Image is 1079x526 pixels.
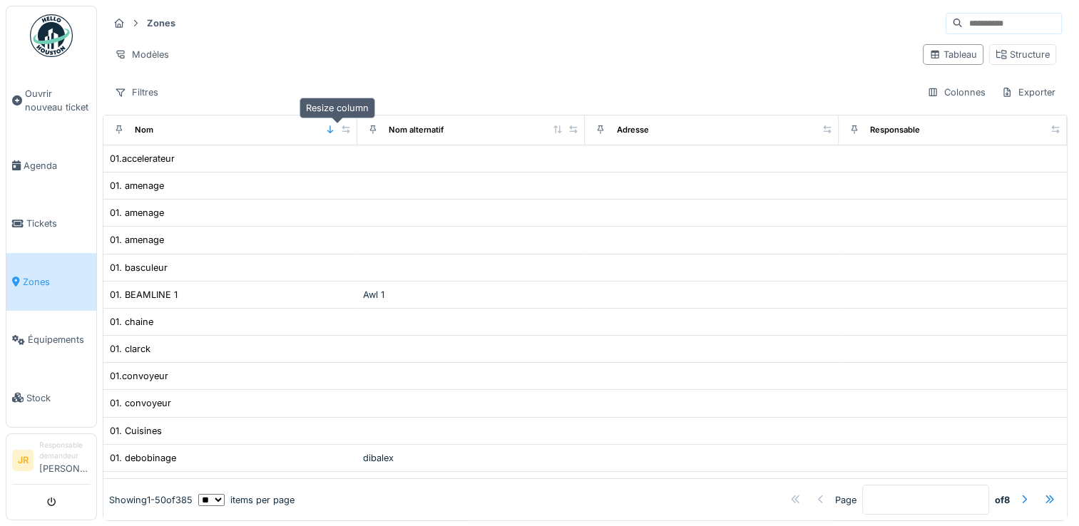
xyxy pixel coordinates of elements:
[110,424,162,438] div: 01. Cuisines
[995,82,1062,103] div: Exporter
[198,493,295,507] div: items per page
[996,48,1050,61] div: Structure
[870,124,920,136] div: Responsable
[995,493,1010,507] strong: of 8
[30,14,73,57] img: Badge_color-CXgf-gQk.svg
[6,195,96,252] a: Tickets
[110,288,178,301] div: 01. BEAMLINE 1
[616,124,648,136] div: Adresse
[25,87,91,114] span: Ouvrir nouveau ticket
[108,82,165,103] div: Filtres
[110,396,171,410] div: 01. convoyeur
[6,137,96,195] a: Agenda
[363,288,580,301] div: Awl 1
[39,440,91,462] div: Responsable demandeur
[110,261,168,274] div: 01. basculeur
[363,451,580,465] div: dibalex
[929,48,977,61] div: Tableau
[389,124,444,136] div: Nom alternatif
[12,440,91,485] a: JR Responsable demandeur[PERSON_NAME]
[110,206,164,220] div: 01. amenage
[23,275,91,289] span: Zones
[6,65,96,137] a: Ouvrir nouveau ticket
[108,44,175,65] div: Modèles
[26,217,91,230] span: Tickets
[6,311,96,368] a: Équipements
[39,440,91,481] li: [PERSON_NAME]
[110,342,150,356] div: 01. clarck
[300,98,375,118] div: Resize column
[110,451,176,465] div: 01. debobinage
[110,152,175,165] div: 01.accelerateur
[6,253,96,311] a: Zones
[110,179,164,192] div: 01. amenage
[109,493,193,507] div: Showing 1 - 50 of 385
[835,493,856,507] div: Page
[28,333,91,346] span: Équipements
[24,159,91,172] span: Agenda
[26,391,91,405] span: Stock
[141,16,181,30] strong: Zones
[921,82,992,103] div: Colonnes
[135,124,153,136] div: Nom
[110,233,164,247] div: 01. amenage
[110,315,153,329] div: 01. chaine
[12,450,34,471] li: JR
[6,368,96,426] a: Stock
[110,369,168,383] div: 01.convoyeur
